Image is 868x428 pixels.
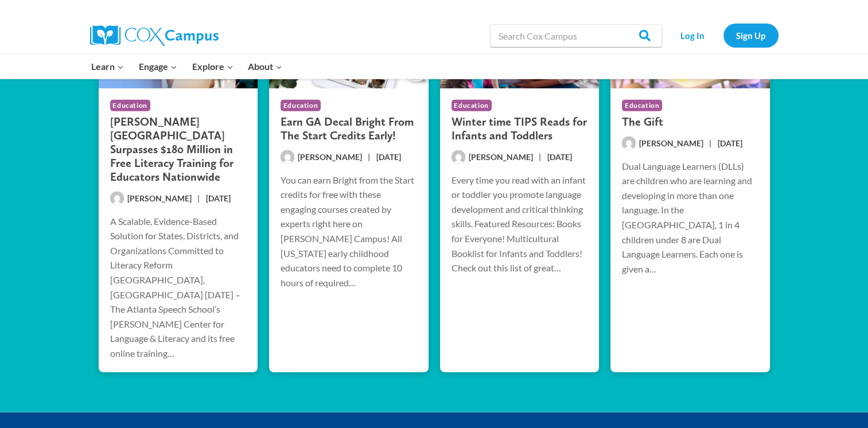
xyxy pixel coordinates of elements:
[622,115,758,129] h3: The Gift
[547,151,572,164] time: [DATE]
[90,25,219,46] img: Cox Campus
[269,4,429,372] a: Earn GA Decal Bright From The Start Credits Early! Education Earn GA Decal Bright From The Start ...
[240,55,290,79] button: Child menu of About
[718,137,742,150] time: [DATE]
[451,173,588,275] p: Every time you read with an infant or toddler you promote language development and critical think...
[110,214,247,361] p: A Scalable, Evidence-Based Solution for States, Districts, and Organizations Committed to Literac...
[622,100,662,111] span: Education
[610,4,770,372] a: The Gift Education The Gift [PERSON_NAME] [DATE] Dual Language Learners (DLLs) are children who a...
[723,24,779,47] a: Sign Up
[206,192,231,205] time: [DATE]
[84,55,132,79] button: Child menu of Learn
[99,4,258,372] a: Cox Campus Surpasses $180 Million in Free Literacy Training for Educators Nationwide Education [P...
[127,193,192,203] span: [PERSON_NAME]
[281,173,417,290] p: You can earn Bright from the Start credits for free with these engaging courses created by expert...
[668,24,779,47] nav: Secondary Navigation
[298,152,362,162] span: [PERSON_NAME]
[668,24,718,47] a: Log In
[622,159,758,277] p: Dual Language Learners (DLLs) are children who are learning and developing in more than one langu...
[440,4,600,372] a: Winter time TIPS Reads for Infants and Toddlers Education Winter time TIPS Reads for Infants and ...
[451,100,492,111] span: Education
[490,24,662,47] input: Search Cox Campus
[281,100,321,111] span: Education
[376,151,401,164] time: [DATE]
[451,115,588,142] h3: Winter time TIPS Reads for Infants and Toddlers
[110,115,247,184] h3: [PERSON_NAME][GEOGRAPHIC_DATA] Surpasses $180 Million in Free Literacy Training for Educators Nat...
[84,55,290,79] nav: Primary Navigation
[185,55,241,79] button: Child menu of Explore
[110,100,150,111] span: Education
[131,55,185,79] button: Child menu of Engage
[639,138,703,148] span: [PERSON_NAME]
[469,152,533,162] span: [PERSON_NAME]
[281,115,417,142] h3: Earn GA Decal Bright From The Start Credits Early!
